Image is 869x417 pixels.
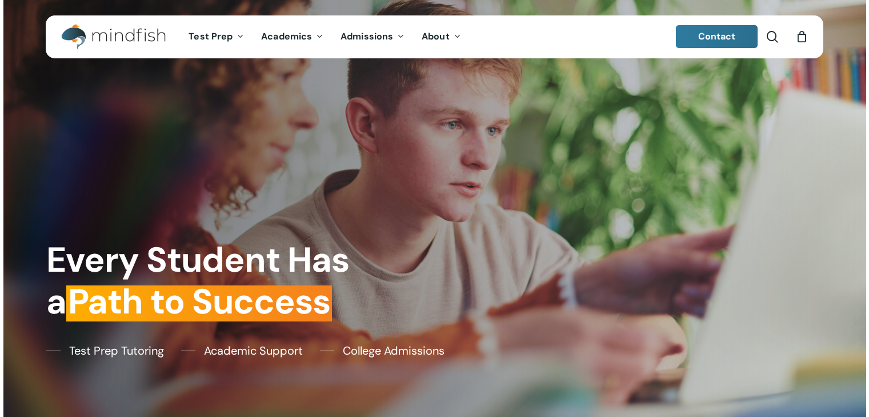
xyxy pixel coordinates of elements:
[189,30,233,42] span: Test Prep
[341,30,393,42] span: Admissions
[343,342,444,359] span: College Admissions
[46,342,164,359] a: Test Prep Tutoring
[46,239,427,323] h1: Every Student Has a
[332,32,413,42] a: Admissions
[676,25,758,48] a: Contact
[320,342,444,359] a: College Admissions
[181,342,303,359] a: Academic Support
[253,32,332,42] a: Academics
[204,342,303,359] span: Academic Support
[180,15,469,58] nav: Main Menu
[261,30,312,42] span: Academics
[180,32,253,42] a: Test Prep
[46,15,823,58] header: Main Menu
[413,32,470,42] a: About
[69,342,164,359] span: Test Prep Tutoring
[698,30,736,42] span: Contact
[422,30,450,42] span: About
[66,279,332,324] em: Path to Success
